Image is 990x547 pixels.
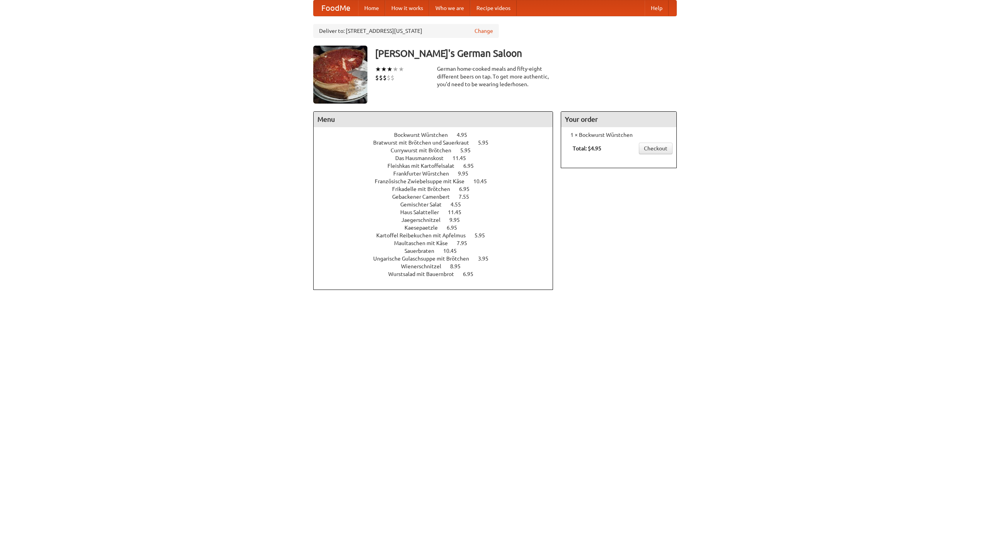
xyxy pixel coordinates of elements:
li: ★ [393,65,398,73]
span: 3.95 [478,256,496,262]
a: Frikadelle mit Brötchen 6.95 [392,186,484,192]
li: $ [387,73,391,82]
span: Currywurst mit Brötchen [391,147,459,153]
span: 7.55 [459,194,477,200]
span: 9.95 [449,217,468,223]
a: Checkout [639,143,673,154]
a: Gebackener Camenbert 7.55 [392,194,483,200]
span: Das Hausmannskost [395,155,451,161]
span: 5.95 [478,140,496,146]
li: $ [379,73,383,82]
span: Wurstsalad mit Bauernbrot [388,271,462,277]
a: Help [645,0,669,16]
img: angular.jpg [313,46,367,104]
span: Haus Salatteller [400,209,447,215]
span: Gemischter Salat [400,201,449,208]
a: Jaegerschnitzel 9.95 [401,217,474,223]
span: Bratwurst mit Brötchen und Sauerkraut [373,140,477,146]
span: Bockwurst Würstchen [394,132,456,138]
a: Maultaschen mit Käse 7.95 [394,240,481,246]
h4: Your order [561,112,676,127]
span: Jaegerschnitzel [401,217,448,223]
span: Fleishkas mit Kartoffelsalat [387,163,462,169]
span: 10.45 [473,178,495,184]
a: Wienerschnitzel 8.95 [401,263,475,269]
span: 4.95 [457,132,475,138]
a: Wurstsalad mit Bauernbrot 6.95 [388,271,488,277]
span: Maultaschen mit Käse [394,240,456,246]
li: ★ [381,65,387,73]
a: Who we are [429,0,470,16]
a: Recipe videos [470,0,517,16]
h3: [PERSON_NAME]'s German Saloon [375,46,677,61]
a: Bockwurst Würstchen 4.95 [394,132,481,138]
a: FoodMe [314,0,358,16]
span: 10.45 [443,248,464,254]
li: ★ [398,65,404,73]
a: Kaesepaetzle 6.95 [405,225,471,231]
a: Bratwurst mit Brötchen und Sauerkraut 5.95 [373,140,503,146]
span: 6.95 [463,163,481,169]
span: 5.95 [460,147,478,153]
a: Kartoffel Reibekuchen mit Apfelmus 5.95 [376,232,499,239]
span: Sauerbraten [405,248,442,254]
span: 6.95 [463,271,481,277]
span: 9.95 [458,170,476,177]
b: Total: $4.95 [573,145,601,152]
h4: Menu [314,112,553,127]
a: Haus Salatteller 11.45 [400,209,476,215]
a: Gemischter Salat 4.55 [400,201,475,208]
span: 11.45 [452,155,474,161]
li: ★ [375,65,381,73]
span: 8.95 [450,263,468,269]
a: Home [358,0,385,16]
span: Gebackener Camenbert [392,194,457,200]
a: Frankfurter Würstchen 9.95 [393,170,483,177]
span: Kartoffel Reibekuchen mit Apfelmus [376,232,473,239]
span: 11.45 [448,209,469,215]
span: 6.95 [447,225,465,231]
a: Change [475,27,493,35]
li: $ [375,73,379,82]
li: 1 × Bockwurst Würstchen [565,131,673,139]
span: Frikadelle mit Brötchen [392,186,458,192]
li: $ [383,73,387,82]
li: ★ [387,65,393,73]
span: 6.95 [459,186,477,192]
span: Wienerschnitzel [401,263,449,269]
a: Currywurst mit Brötchen 5.95 [391,147,485,153]
a: Das Hausmannskost 11.45 [395,155,480,161]
a: How it works [385,0,429,16]
a: Fleishkas mit Kartoffelsalat 6.95 [387,163,488,169]
span: 4.55 [451,201,469,208]
a: Ungarische Gulaschsuppe mit Brötchen 3.95 [373,256,503,262]
span: Kaesepaetzle [405,225,445,231]
span: 7.95 [457,240,475,246]
span: Ungarische Gulaschsuppe mit Brötchen [373,256,477,262]
a: Sauerbraten 10.45 [405,248,471,254]
li: $ [391,73,394,82]
span: Frankfurter Würstchen [393,170,457,177]
a: Französische Zwiebelsuppe mit Käse 10.45 [375,178,501,184]
span: 5.95 [475,232,493,239]
div: Deliver to: [STREET_ADDRESS][US_STATE] [313,24,499,38]
div: German home-cooked meals and fifty-eight different beers on tap. To get more authentic, you'd nee... [437,65,553,88]
span: Französische Zwiebelsuppe mit Käse [375,178,472,184]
